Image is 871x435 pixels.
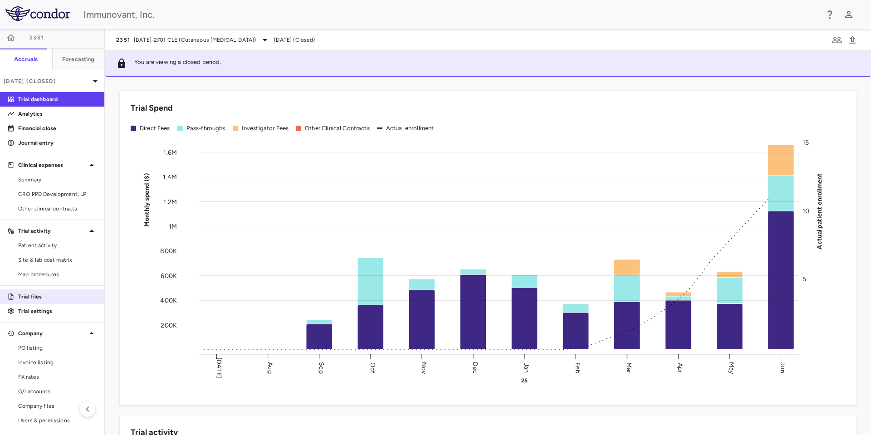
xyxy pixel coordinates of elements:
span: Invoice listing [18,358,97,367]
h6: Trial Spend [131,102,173,114]
span: Map procedures [18,270,97,279]
text: Jun [779,362,787,373]
tspan: 1.2M [163,198,177,205]
span: Other clinical contracts [18,205,97,213]
div: Investigator Fees [242,124,289,132]
p: Trial files [18,293,97,301]
h6: Accruals [14,55,38,64]
text: 25 [521,377,528,384]
span: [DATE] (Closed) [274,36,315,44]
img: logo-full-BYUhSk78.svg [5,6,70,21]
tspan: 5 [802,275,806,283]
text: Nov [420,362,428,374]
span: 2351 [29,34,44,41]
span: Patient activity [18,241,97,249]
p: Journal entry [18,139,97,147]
tspan: 1.4M [163,173,177,181]
span: PO listing [18,344,97,352]
span: Company files [18,402,97,410]
div: Immunovant, Inc. [83,8,818,21]
span: Site & lab cost matrix [18,256,97,264]
text: [DATE] [215,357,223,378]
h6: Forecasting [62,55,95,64]
text: Feb [574,362,582,373]
tspan: 400K [160,297,177,304]
text: May [728,362,735,374]
text: Mar [625,362,633,373]
span: Summary [18,176,97,184]
tspan: 10 [802,207,809,215]
text: Apr [676,362,684,372]
span: CRO PPD Development, LP [18,190,97,198]
div: Direct Fees [140,124,170,132]
p: Trial dashboard [18,95,97,103]
text: Jan [523,362,530,372]
p: [DATE] (Closed) [4,77,90,85]
p: Analytics [18,110,97,118]
p: Financial close [18,124,97,132]
tspan: 1M [169,222,177,230]
div: Actual enrollment [386,124,434,132]
span: FX rates [18,373,97,381]
p: Trial activity [18,227,86,235]
text: Sep [318,362,325,373]
tspan: 1.6M [163,148,177,156]
tspan: 600K [161,272,177,279]
tspan: Monthly spend ($) [143,173,151,227]
p: You are viewing a closed period. [134,58,221,69]
div: Other Clinical Contracts [305,124,370,132]
span: [DATE]-2701 CLE (Cutaneous [MEDICAL_DATA]) [134,36,256,44]
p: Clinical expenses [18,161,86,169]
div: Pass-throughs [186,124,225,132]
tspan: 200K [161,321,177,329]
span: G/l accounts [18,387,97,396]
span: 2351 [116,36,130,44]
tspan: Actual patient enrollment [816,173,823,249]
p: Company [18,329,86,337]
p: Trial settings [18,307,97,315]
span: Users & permissions [18,416,97,425]
text: Dec [471,362,479,373]
text: Oct [369,362,377,373]
tspan: 15 [802,139,809,147]
text: Aug [266,362,274,373]
tspan: 800K [160,247,177,255]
